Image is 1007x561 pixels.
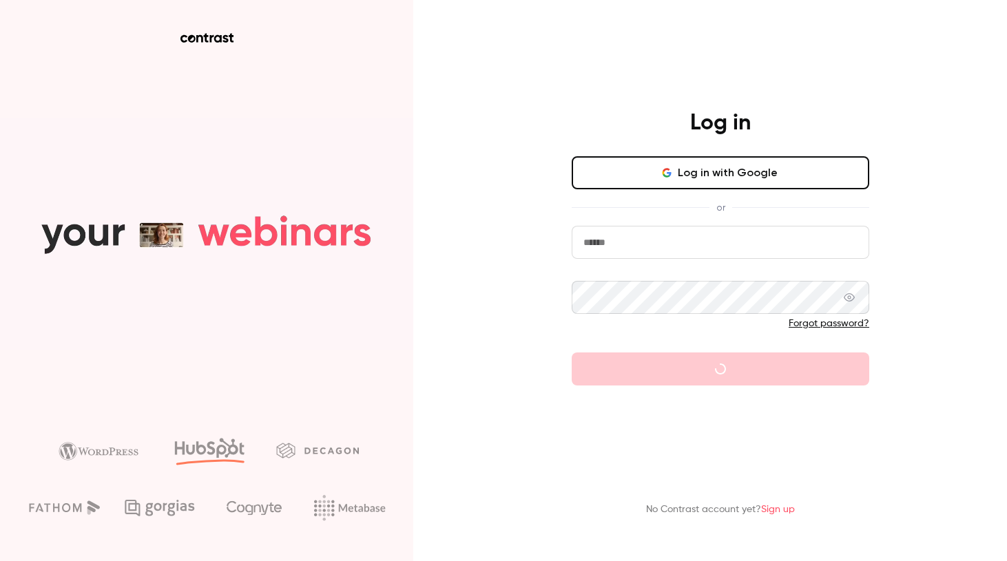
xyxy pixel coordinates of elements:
button: Log in with Google [572,156,869,189]
a: Sign up [761,505,795,514]
img: decagon [276,443,359,458]
a: Forgot password? [789,319,869,328]
span: or [709,200,732,215]
h4: Log in [690,109,751,137]
p: No Contrast account yet? [646,502,795,517]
